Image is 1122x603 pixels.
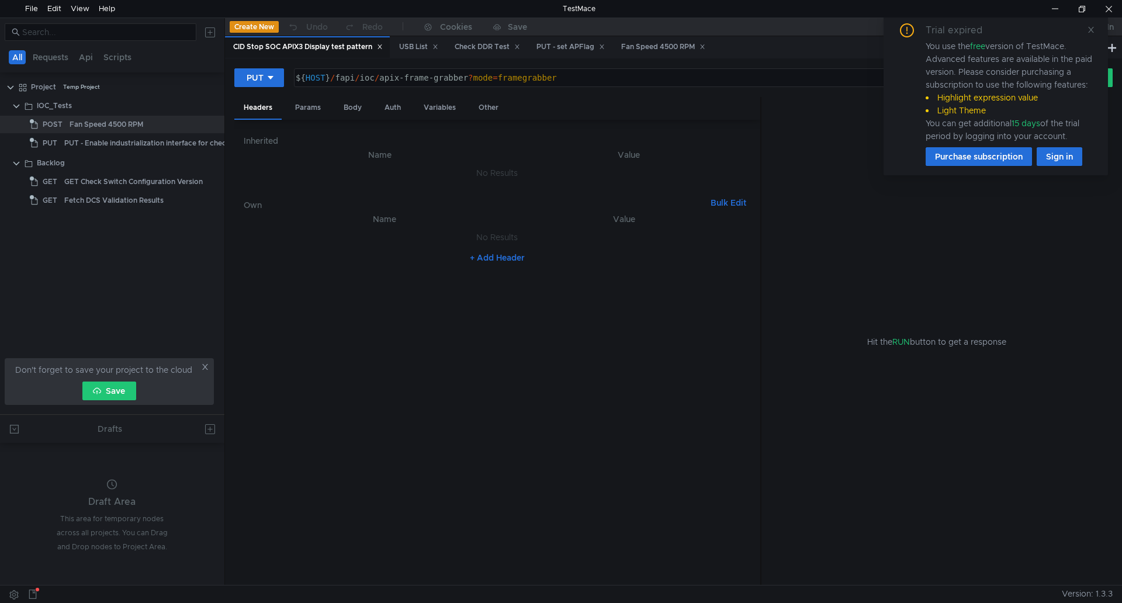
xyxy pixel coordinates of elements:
[70,116,143,133] div: Fan Speed 4500 RPM
[621,41,705,53] div: Fan Speed 4500 RPM
[98,422,122,436] div: Drafts
[1012,118,1040,129] span: 15 days
[926,40,1094,143] div: You use the version of TestMace. Advanced features are available in the paid version. Please cons...
[1062,585,1113,602] span: Version: 1.3.3
[414,97,465,119] div: Variables
[926,147,1032,166] button: Purchase subscription
[75,50,96,64] button: Api
[375,97,410,119] div: Auth
[476,232,518,242] nz-embed-empty: No Results
[362,20,383,34] div: Redo
[31,78,56,96] div: Project
[867,335,1006,348] span: Hit the button to get a response
[306,20,328,34] div: Undo
[244,198,706,212] h6: Own
[43,192,57,209] span: GET
[926,117,1094,143] div: You can get additional of the trial period by logging into your account.
[233,41,383,53] div: CID Stop SOC APIX3 Display test pattern
[455,41,520,53] div: Check DDR Test
[399,41,438,53] div: USB List
[476,168,518,178] nz-embed-empty: No Results
[64,134,327,152] div: PUT - Enable industrialization interface for checking protection state (status)
[536,41,605,53] div: PUT - set APFlag
[37,97,72,115] div: IOC_Tests
[970,41,985,51] span: free
[286,97,330,119] div: Params
[29,50,72,64] button: Requests
[82,382,136,400] button: Save
[508,23,527,31] div: Save
[37,154,65,172] div: Backlog
[64,173,203,190] div: GET Check Switch Configuration Version
[336,18,391,36] button: Redo
[334,97,371,119] div: Body
[100,50,135,64] button: Scripts
[43,134,57,152] span: PUT
[465,251,529,265] button: + Add Header
[926,23,996,37] div: Trial expired
[43,173,57,190] span: GET
[230,21,279,33] button: Create New
[63,78,100,96] div: Temp Project
[253,148,507,162] th: Name
[9,50,26,64] button: All
[279,18,336,36] button: Undo
[469,97,508,119] div: Other
[262,212,506,226] th: Name
[706,196,751,210] button: Bulk Edit
[15,363,192,377] span: Don't forget to save your project to the cloud
[43,116,63,133] span: POST
[1037,147,1082,166] button: Sign in
[506,212,742,226] th: Value
[22,26,189,39] input: Search...
[892,337,910,347] span: RUN
[926,104,1094,117] li: Light Theme
[247,71,264,84] div: PUT
[440,20,472,34] div: Cookies
[926,91,1094,104] li: Highlight expression value
[234,68,284,87] button: PUT
[64,192,164,209] div: Fetch DCS Validation Results
[234,97,282,120] div: Headers
[507,148,751,162] th: Value
[244,134,751,148] h6: Inherited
